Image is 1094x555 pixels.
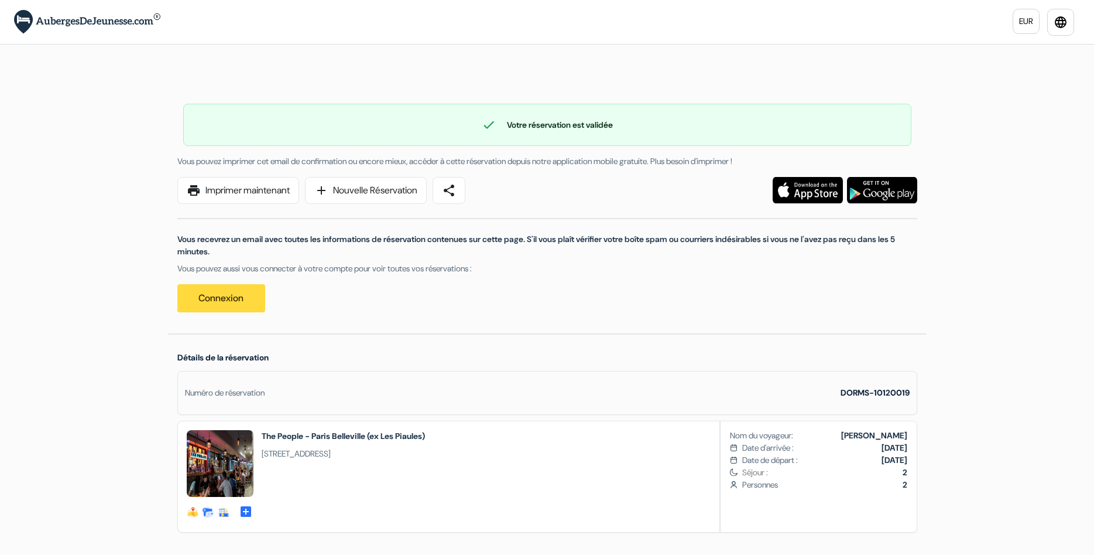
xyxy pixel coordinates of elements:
a: printImprimer maintenant [177,177,299,204]
strong: DORMS-10120019 [841,387,910,398]
img: AubergesDeJeunesse.com [14,10,160,34]
p: Vous pouvez aussi vous connecter à votre compte pour voir toutes vos réservations : [177,263,917,275]
a: Connexion [177,284,265,312]
p: Vous recevrez un email avec toutes les informations de réservation contenues sur cette page. S'il... [177,233,917,258]
h2: The People - Paris Belleville (ex Les Piaules) [262,430,425,442]
b: [DATE] [882,455,907,465]
div: Votre réservation est validée [184,118,911,132]
a: share [433,177,465,204]
span: Nom du voyageur: [730,430,793,442]
div: Numéro de réservation [185,387,265,399]
img: _84787_15894599967184.jpg [187,430,253,497]
span: Détails de la réservation [177,352,269,363]
span: Personnes [742,479,907,491]
span: share [442,183,456,198]
img: Téléchargez l'application gratuite [773,177,843,203]
span: [STREET_ADDRESS] [262,448,425,460]
span: check [482,118,496,132]
span: print [187,183,201,198]
b: 2 [903,479,907,490]
b: 2 [903,467,907,478]
a: EUR [1013,9,1040,34]
span: Date d'arrivée : [742,442,794,454]
span: Séjour : [742,467,907,479]
span: add [314,183,328,198]
img: Téléchargez l'application gratuite [847,177,917,203]
i: language [1054,15,1068,29]
a: addNouvelle Réservation [305,177,427,204]
a: language [1047,9,1074,36]
span: Vous pouvez imprimer cet email de confirmation ou encore mieux, accéder à cette réservation depui... [177,156,732,166]
span: Date de départ : [742,454,798,467]
a: add_box [239,504,253,516]
b: [DATE] [882,442,907,453]
b: [PERSON_NAME] [841,430,907,441]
